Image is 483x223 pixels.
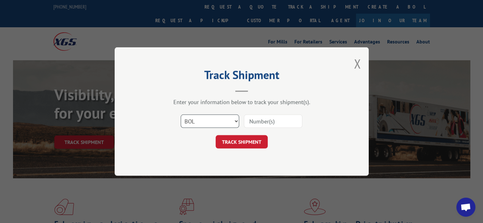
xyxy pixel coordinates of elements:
div: Enter your information below to track your shipment(s). [146,98,337,106]
input: Number(s) [244,115,302,128]
button: TRACK SHIPMENT [216,135,268,148]
h2: Track Shipment [146,70,337,82]
div: Open chat [456,198,475,217]
button: Close modal [354,55,361,72]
